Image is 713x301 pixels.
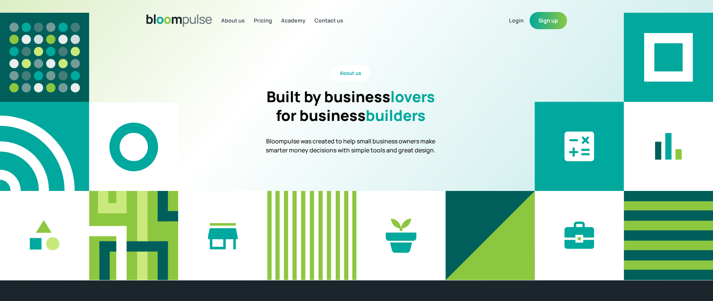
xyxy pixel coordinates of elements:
[530,12,567,29] button: Sign up
[509,17,524,24] span: Login
[314,16,343,25] a: Contact us
[366,105,426,125] span: builders
[331,65,370,81] button: About us
[390,86,435,107] span: lovers
[221,17,245,24] span: About us
[509,16,530,25] a: Login
[254,17,272,24] span: Pricing
[254,16,272,25] a: Pricing
[266,87,435,106] h2: Built by business
[281,17,305,24] span: Academy
[266,137,436,155] p: Bloompulse was created to help small business owners make smarter money decisions with simple too...
[221,16,245,25] a: About us
[146,14,212,27] img: Bloom Logo
[281,16,305,25] a: Academy
[314,17,343,24] span: Contact us
[276,106,426,125] h2: for business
